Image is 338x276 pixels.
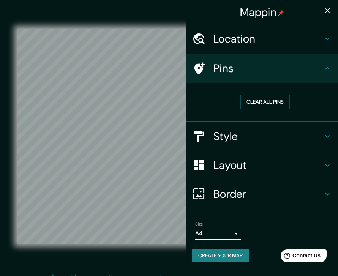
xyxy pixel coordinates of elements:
[186,54,338,83] div: Pins
[186,122,338,151] div: Style
[186,151,338,180] div: Layout
[213,129,323,143] h4: Style
[17,29,321,244] canvas: Map
[213,62,323,75] h4: Pins
[195,227,241,240] div: A4
[270,246,330,268] iframe: Help widget launcher
[240,5,284,19] h4: Mappin
[213,187,323,201] h4: Border
[213,158,323,172] h4: Layout
[186,180,338,208] div: Border
[213,32,323,46] h4: Location
[195,221,203,227] label: Size
[186,24,338,53] div: Location
[240,95,290,109] button: Clear all pins
[192,249,249,263] button: Create your map
[278,10,284,16] img: pin-icon.png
